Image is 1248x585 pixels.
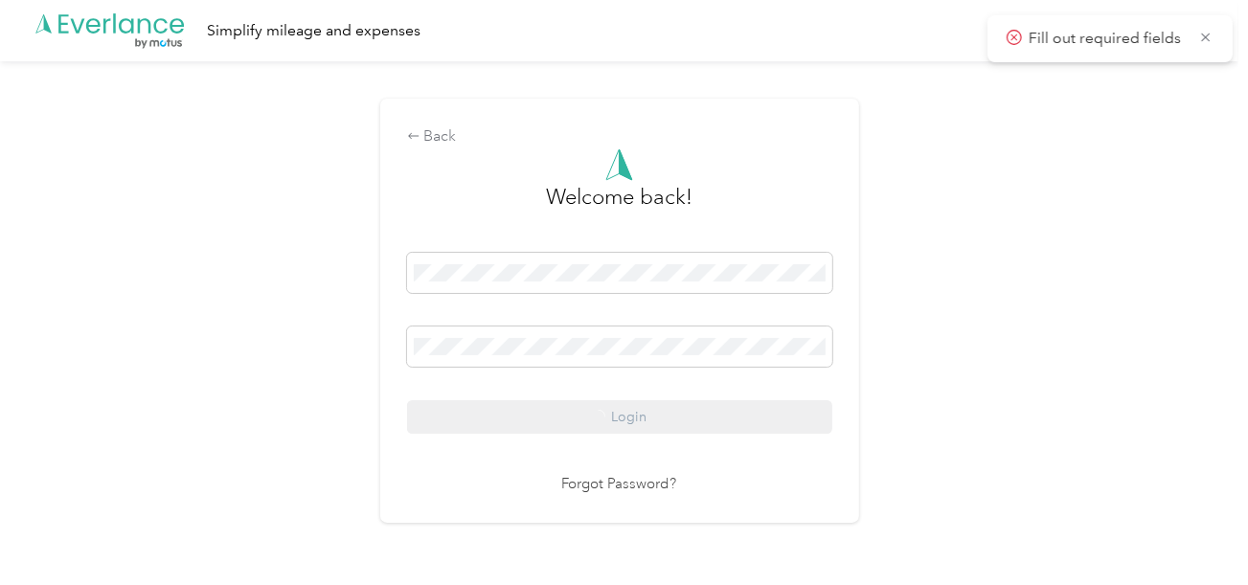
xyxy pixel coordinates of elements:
div: Simplify mileage and expenses [207,19,420,43]
iframe: Everlance-gr Chat Button Frame [1141,478,1248,585]
p: Fill out required fields [1029,27,1186,51]
div: Back [407,125,832,148]
a: Forgot Password? [562,474,677,496]
h3: greeting [546,181,692,233]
